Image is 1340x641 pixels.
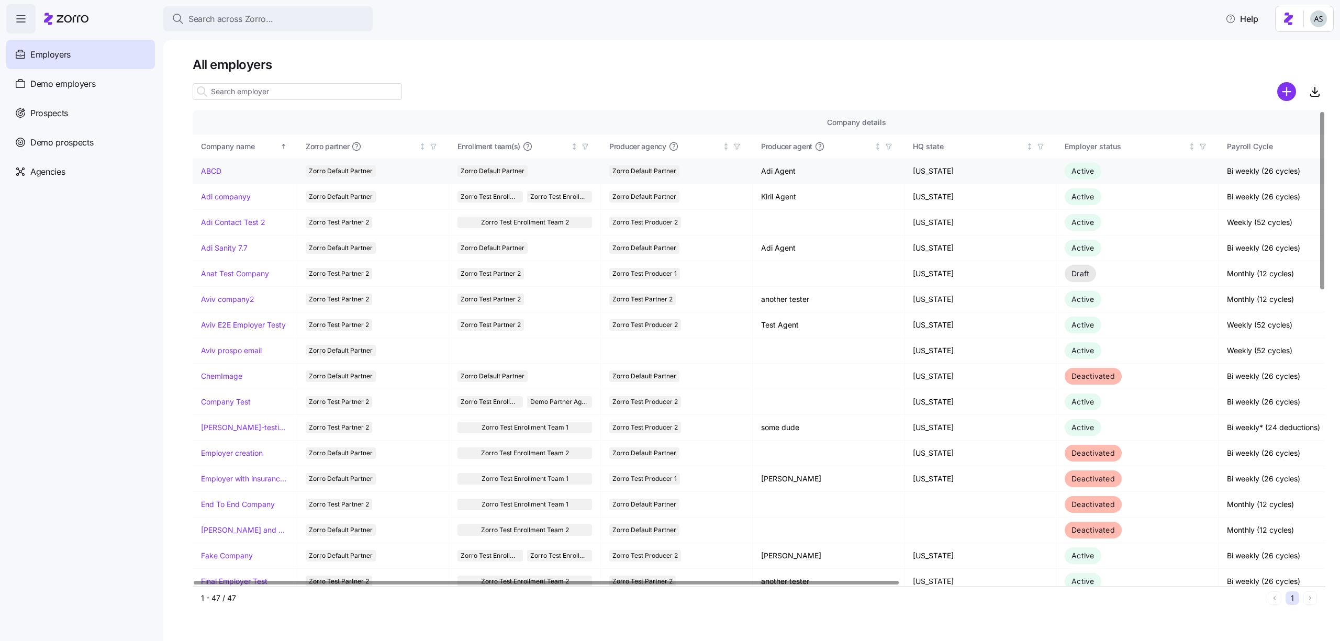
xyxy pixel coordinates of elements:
[461,396,520,408] span: Zorro Test Enrollment Team 2
[904,364,1056,389] td: [US_STATE]
[1056,134,1219,159] th: Employer statusNot sorted
[612,499,676,510] span: Zorro Default Partner
[904,210,1056,235] td: [US_STATE]
[612,473,677,485] span: Zorro Test Producer 1
[612,447,676,459] span: Zorro Default Partner
[1071,474,1115,483] span: Deactivated
[904,134,1056,159] th: HQ stateNot sorted
[201,294,254,305] a: Aviv company2
[193,134,297,159] th: Company nameSorted ascending
[201,397,251,407] a: Company Test
[1071,423,1095,432] span: Active
[612,550,678,561] span: Zorro Test Producer 2
[201,448,263,458] a: Employer creation
[201,593,1264,603] div: 1 - 47 / 47
[481,447,569,459] span: Zorro Test Enrollment Team 2
[201,217,265,228] a: Adi Contact Test 2
[30,77,96,91] span: Demo employers
[309,499,369,510] span: Zorro Test Partner 2
[612,294,673,305] span: Zorro Test Partner 2
[309,268,369,279] span: Zorro Test Partner 2
[1277,82,1296,101] svg: add icon
[481,576,569,587] span: Zorro Test Enrollment Team 2
[753,287,904,312] td: another tester
[904,338,1056,364] td: [US_STATE]
[482,499,568,510] span: Zorro Test Enrollment Team 1
[1071,397,1095,406] span: Active
[309,242,373,254] span: Zorro Default Partner
[201,268,269,279] a: Anat Test Company
[201,166,221,176] a: ABCD
[753,543,904,569] td: [PERSON_NAME]
[201,525,288,535] a: [PERSON_NAME] and ChemImage
[1071,295,1095,303] span: Active
[201,243,248,253] a: Adi Sanity 7.7
[309,550,373,561] span: Zorro Default Partner
[1071,320,1095,329] span: Active
[309,217,369,228] span: Zorro Test Partner 2
[1286,591,1299,605] button: 1
[201,474,288,484] a: Employer with insurance problems
[904,159,1056,184] td: [US_STATE]
[1065,141,1186,152] div: Employer status
[753,312,904,338] td: Test Agent
[722,143,730,150] div: Not sorted
[612,242,676,254] span: Zorro Default Partner
[904,466,1056,492] td: [US_STATE]
[461,191,520,203] span: Zorro Test Enrollment Team 2
[904,235,1056,261] td: [US_STATE]
[1310,10,1327,27] img: c4d3a52e2a848ea5f7eb308790fba1e4
[461,165,524,177] span: Zorro Default Partner
[201,550,253,561] a: Fake Company
[1071,551,1095,560] span: Active
[201,192,251,202] a: Adi companyy
[612,319,678,331] span: Zorro Test Producer 2
[6,128,155,157] a: Demo prospects
[201,141,278,152] div: Company name
[306,141,349,152] span: Zorro partner
[530,550,589,561] span: Zorro Test Enrollment Team 1
[904,415,1056,441] td: [US_STATE]
[201,499,275,510] a: End To End Company
[1303,591,1317,605] button: Next page
[30,136,94,149] span: Demo prospects
[1225,13,1258,25] span: Help
[309,473,373,485] span: Zorro Default Partner
[482,473,568,485] span: Zorro Test Enrollment Team 1
[904,569,1056,594] td: [US_STATE]
[1227,141,1338,152] div: Payroll Cycle
[753,134,904,159] th: Producer agentNot sorted
[163,6,373,31] button: Search across Zorro...
[601,134,753,159] th: Producer agencyNot sorted
[6,69,155,98] a: Demo employers
[1071,243,1095,252] span: Active
[1071,166,1095,175] span: Active
[1071,500,1115,509] span: Deactivated
[612,370,676,382] span: Zorro Default Partner
[1268,591,1281,605] button: Previous page
[530,191,589,203] span: Zorro Test Enrollment Team 1
[30,165,65,178] span: Agencies
[904,287,1056,312] td: [US_STATE]
[461,550,520,561] span: Zorro Test Enrollment Team 2
[193,57,1325,73] h1: All employers
[30,48,71,61] span: Employers
[201,371,242,381] a: ChemImage
[904,389,1056,415] td: [US_STATE]
[280,143,287,150] div: Sorted ascending
[457,141,520,152] span: Enrollment team(s)
[612,217,678,228] span: Zorro Test Producer 2
[753,235,904,261] td: Adi Agent
[449,134,601,159] th: Enrollment team(s)Not sorted
[1217,8,1267,29] button: Help
[904,312,1056,338] td: [US_STATE]
[309,294,369,305] span: Zorro Test Partner 2
[753,159,904,184] td: Adi Agent
[6,157,155,186] a: Agencies
[309,524,373,536] span: Zorro Default Partner
[309,422,369,433] span: Zorro Test Partner 2
[1071,346,1095,355] span: Active
[753,569,904,594] td: another tester
[1071,218,1095,227] span: Active
[309,370,373,382] span: Zorro Default Partner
